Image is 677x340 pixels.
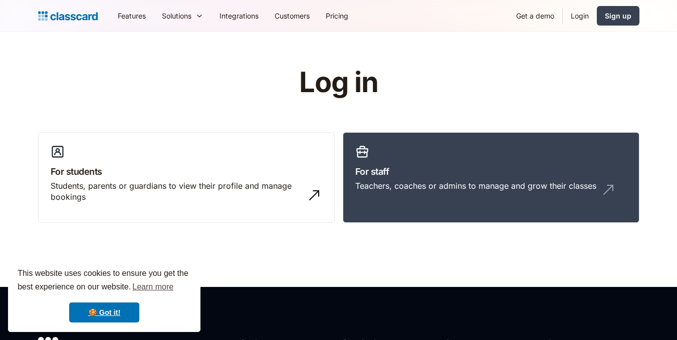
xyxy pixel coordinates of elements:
h3: For staff [355,165,627,178]
a: For staffTeachers, coaches or admins to manage and grow their classes [343,132,639,223]
span: This website uses cookies to ensure you get the best experience on our website. [18,267,191,294]
a: Pricing [318,5,356,27]
a: Logo [38,9,98,23]
h3: For students [51,165,322,178]
a: Integrations [211,5,267,27]
a: Login [563,5,597,27]
h1: Log in [179,67,498,98]
a: dismiss cookie message [69,302,139,322]
div: Students, parents or guardians to view their profile and manage bookings [51,180,302,203]
div: Sign up [605,11,631,21]
a: Sign up [597,6,639,26]
div: Teachers, coaches or admins to manage and grow their classes [355,180,596,191]
div: Solutions [154,5,211,27]
a: Customers [267,5,318,27]
a: Features [110,5,154,27]
a: For studentsStudents, parents or guardians to view their profile and manage bookings [38,132,335,223]
div: cookieconsent [8,258,200,332]
div: Solutions [162,11,191,21]
a: Get a demo [508,5,562,27]
a: learn more about cookies [131,279,175,294]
